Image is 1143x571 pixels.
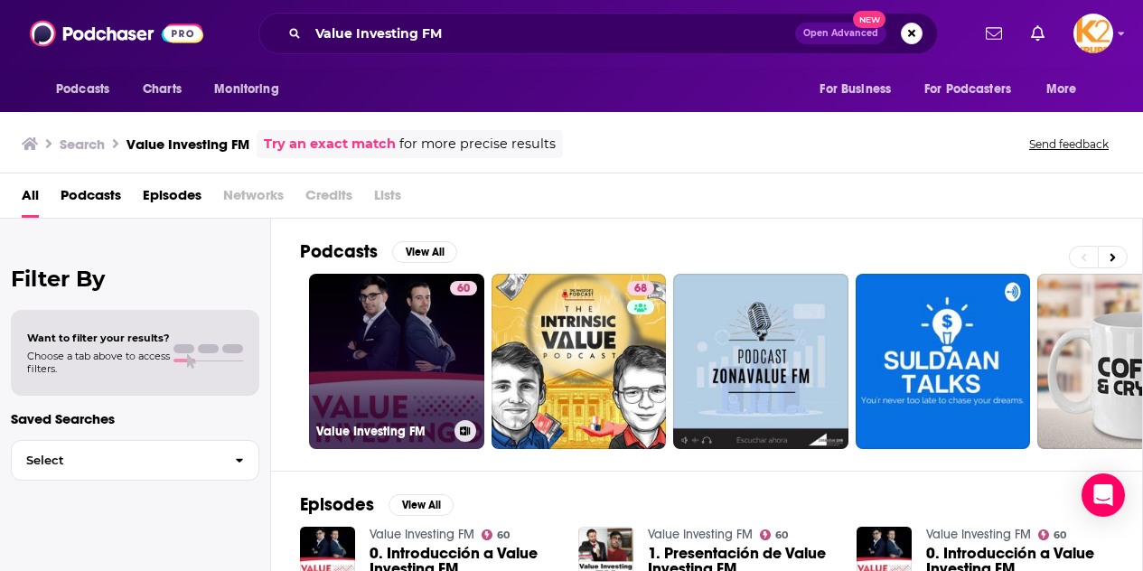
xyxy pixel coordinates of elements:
[214,77,278,102] span: Monitoring
[126,136,249,153] h3: Value Investing FM
[648,527,753,542] a: Value Investing FM
[300,493,454,516] a: EpisodesView All
[300,240,457,263] a: PodcastsView All
[1038,529,1067,540] a: 60
[60,136,105,153] h3: Search
[22,181,39,218] a: All
[807,72,913,107] button: open menu
[201,72,302,107] button: open menu
[300,493,374,516] h2: Episodes
[308,19,795,48] input: Search podcasts, credits, & more...
[12,454,220,466] span: Select
[30,16,203,51] img: Podchaser - Follow, Share and Rate Podcasts
[853,11,885,28] span: New
[316,424,447,439] h3: Value Investing FM
[389,494,454,516] button: View All
[11,440,259,481] button: Select
[820,77,891,102] span: For Business
[61,181,121,218] a: Podcasts
[143,77,182,102] span: Charts
[392,241,457,263] button: View All
[1054,531,1066,539] span: 60
[457,280,470,298] span: 60
[924,77,1011,102] span: For Podcasters
[27,350,170,375] span: Choose a tab above to access filters.
[309,274,484,449] a: 60Value Investing FM
[926,527,1031,542] a: Value Investing FM
[795,23,886,44] button: Open AdvancedNew
[223,181,284,218] span: Networks
[979,18,1009,49] a: Show notifications dropdown
[374,181,401,218] span: Lists
[305,181,352,218] span: Credits
[264,134,396,154] a: Try an exact match
[56,77,109,102] span: Podcasts
[1034,72,1100,107] button: open menu
[43,72,133,107] button: open menu
[1073,14,1113,53] img: User Profile
[627,281,654,295] a: 68
[11,266,259,292] h2: Filter By
[1073,14,1113,53] button: Show profile menu
[482,529,511,540] a: 60
[300,240,378,263] h2: Podcasts
[492,274,667,449] a: 68
[634,280,647,298] span: 68
[1024,18,1052,49] a: Show notifications dropdown
[143,181,201,218] a: Episodes
[1073,14,1113,53] span: Logged in as K2Krupp
[803,29,878,38] span: Open Advanced
[370,527,474,542] a: Value Investing FM
[497,531,510,539] span: 60
[1046,77,1077,102] span: More
[258,13,938,54] div: Search podcasts, credits, & more...
[11,410,259,427] p: Saved Searches
[913,72,1037,107] button: open menu
[399,134,556,154] span: for more precise results
[760,529,789,540] a: 60
[1024,136,1114,152] button: Send feedback
[450,281,477,295] a: 60
[1082,473,1125,517] div: Open Intercom Messenger
[775,531,788,539] span: 60
[131,72,192,107] a: Charts
[27,332,170,344] span: Want to filter your results?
